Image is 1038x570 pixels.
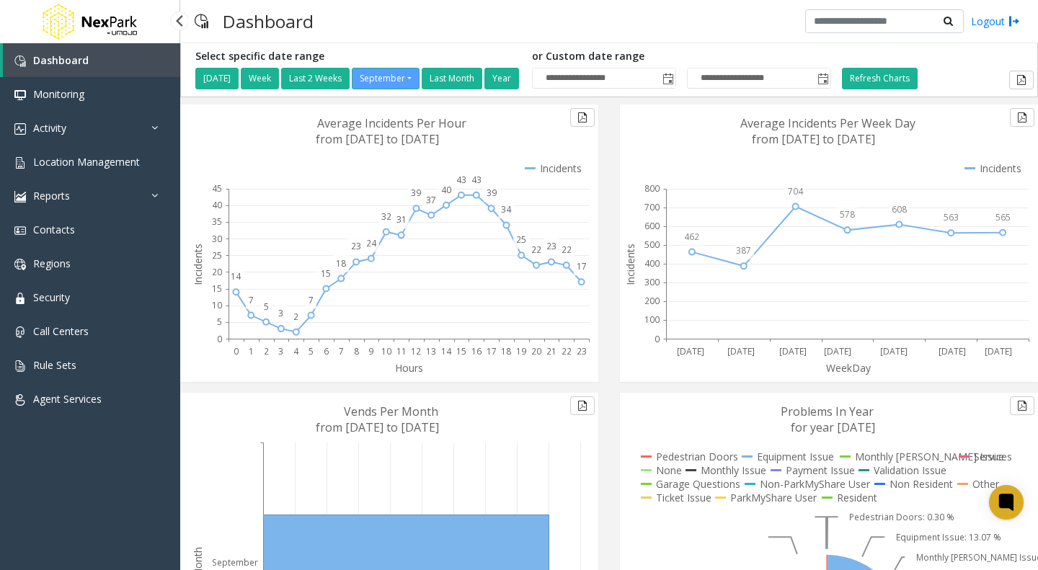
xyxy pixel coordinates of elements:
[336,257,346,270] text: 18
[815,68,830,89] span: Toggle popup
[195,68,239,89] button: [DATE]
[352,68,420,89] button: September
[644,313,660,326] text: 100
[487,345,497,357] text: 17
[655,333,660,345] text: 0
[577,345,587,357] text: 23
[562,244,572,256] text: 22
[426,345,436,357] text: 13
[1010,108,1034,127] button: Export to pdf
[14,326,26,338] img: 'icon'
[33,358,76,372] span: Rule Sets
[212,182,222,195] text: 45
[971,14,1020,29] a: Logout
[249,345,254,357] text: 1
[33,392,102,406] span: Agent Services
[740,115,915,131] text: Average Incidents Per Week Day
[212,215,222,228] text: 35
[791,419,875,435] text: for year [DATE]
[516,345,526,357] text: 19
[33,257,71,270] span: Regions
[892,203,907,215] text: 608
[191,244,205,285] text: Incidents
[546,345,556,357] text: 21
[644,295,660,307] text: 200
[396,345,407,357] text: 11
[1009,71,1034,89] button: Export to pdf
[216,4,321,39] h3: Dashboard
[842,68,918,89] button: Refresh Charts
[684,231,699,243] text: 462
[736,244,751,257] text: 387
[944,211,959,223] text: 563
[840,208,855,221] text: 578
[217,316,222,328] text: 5
[677,345,704,357] text: [DATE]
[660,68,675,89] span: Toggle popup
[14,394,26,406] img: 'icon'
[441,345,452,357] text: 14
[896,531,1001,543] text: Equipment Issue: 13.07 %
[381,210,391,223] text: 32
[644,276,660,288] text: 300
[212,249,222,262] text: 25
[309,294,314,306] text: 7
[779,345,807,357] text: [DATE]
[985,345,1012,357] text: [DATE]
[824,345,851,357] text: [DATE]
[33,87,84,101] span: Monitoring
[752,131,875,147] text: from [DATE] to [DATE]
[344,404,438,419] text: Vends Per Month
[456,345,466,357] text: 15
[33,121,66,135] span: Activity
[33,155,140,169] span: Location Management
[278,307,283,319] text: 3
[14,89,26,101] img: 'icon'
[212,282,222,295] text: 15
[644,257,660,270] text: 400
[781,404,874,419] text: Problems In Year
[324,345,329,357] text: 6
[33,290,70,304] span: Security
[531,244,541,256] text: 22
[501,203,512,215] text: 34
[278,345,283,357] text: 3
[14,225,26,236] img: 'icon'
[264,300,269,313] text: 5
[321,267,331,280] text: 15
[395,361,423,375] text: Hours
[212,556,258,569] text: September
[1008,14,1020,29] img: logout
[14,55,26,67] img: 'icon'
[217,333,222,345] text: 0
[880,345,908,357] text: [DATE]
[317,115,466,131] text: Average Incidents Per Hour
[309,345,314,357] text: 5
[644,239,660,251] text: 500
[531,345,541,357] text: 20
[624,244,637,285] text: Incidents
[241,68,279,89] button: Week
[33,223,75,236] span: Contacts
[195,50,521,63] h5: Select specific date range
[14,157,26,169] img: 'icon'
[212,199,222,211] text: 40
[195,4,208,39] img: pageIcon
[788,185,804,197] text: 704
[212,299,222,311] text: 10
[532,50,831,63] h5: or Custom date range
[471,345,482,357] text: 16
[351,240,361,252] text: 23
[422,68,482,89] button: Last Month
[562,345,572,357] text: 22
[484,68,519,89] button: Year
[14,293,26,304] img: 'icon'
[212,266,222,278] text: 20
[33,53,89,67] span: Dashboard
[249,294,254,306] text: 7
[471,174,482,186] text: 43
[411,345,421,357] text: 12
[293,311,298,323] text: 2
[316,419,439,435] text: from [DATE] to [DATE]
[1010,396,1034,415] button: Export to pdf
